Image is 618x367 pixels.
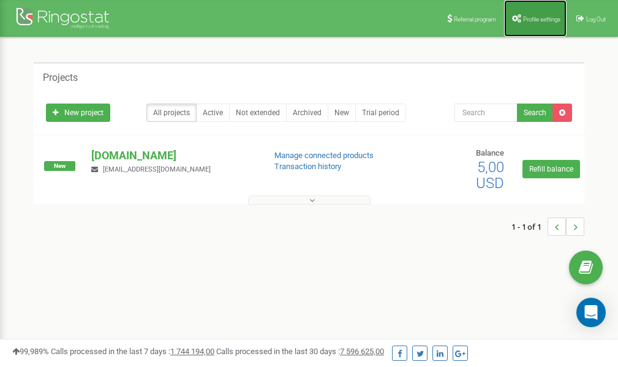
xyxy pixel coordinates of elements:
[454,104,518,122] input: Search
[523,16,560,23] span: Profile settings
[146,104,197,122] a: All projects
[44,161,75,171] span: New
[274,151,374,160] a: Manage connected products
[576,298,606,327] div: Open Intercom Messenger
[12,347,49,356] span: 99,989%
[274,162,341,171] a: Transaction history
[328,104,356,122] a: New
[340,347,384,356] u: 7 596 625,00
[511,205,584,248] nav: ...
[170,347,214,356] u: 1 744 194,00
[286,104,328,122] a: Archived
[511,218,548,236] span: 1 - 1 of 1
[476,159,504,192] span: 5,00 USD
[46,104,110,122] a: New project
[454,16,496,23] span: Referral program
[103,165,211,173] span: [EMAIL_ADDRESS][DOMAIN_NAME]
[476,148,504,157] span: Balance
[43,72,78,83] h5: Projects
[91,148,254,164] p: [DOMAIN_NAME]
[517,104,553,122] button: Search
[196,104,230,122] a: Active
[586,16,606,23] span: Log Out
[51,347,214,356] span: Calls processed in the last 7 days :
[229,104,287,122] a: Not extended
[522,160,580,178] a: Refill balance
[216,347,384,356] span: Calls processed in the last 30 days :
[355,104,406,122] a: Trial period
